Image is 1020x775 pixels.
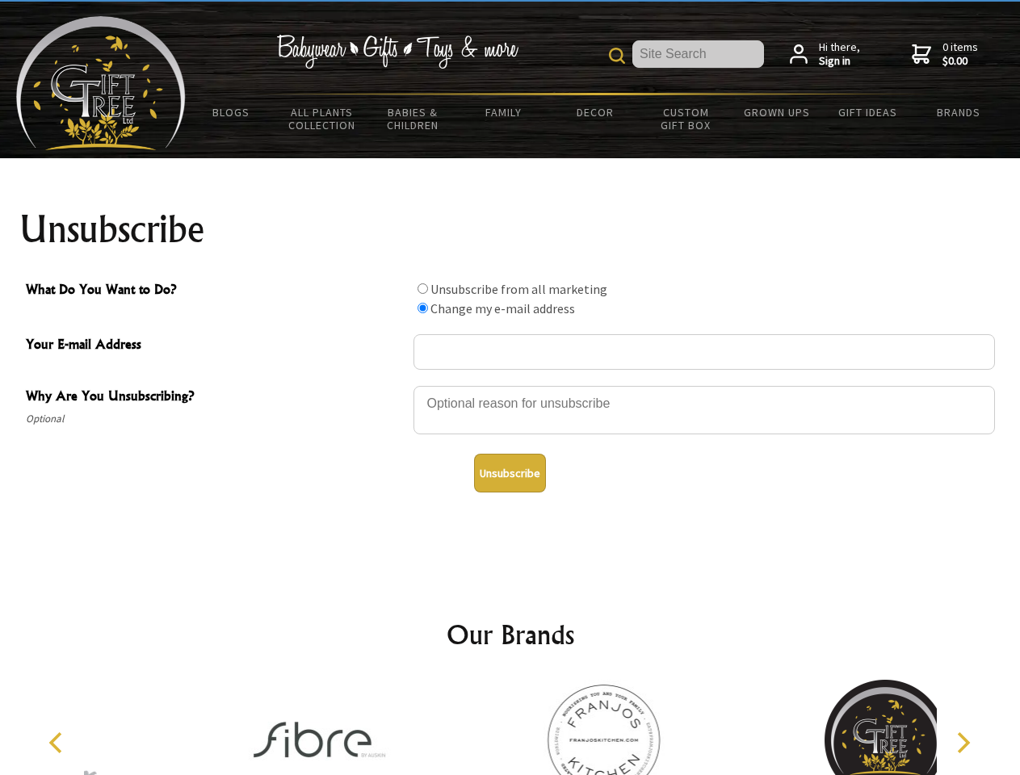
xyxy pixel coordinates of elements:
img: Babyware - Gifts - Toys and more... [16,16,186,150]
a: All Plants Collection [277,95,368,142]
span: Your E-mail Address [26,334,405,358]
h2: Our Brands [32,615,989,654]
span: What Do You Want to Do? [26,279,405,303]
img: product search [609,48,625,64]
span: Why Are You Unsubscribing? [26,386,405,409]
strong: $0.00 [942,54,978,69]
input: What Do You Want to Do? [418,303,428,313]
span: 0 items [942,40,978,69]
button: Next [945,725,980,760]
a: Brands [913,95,1005,129]
input: What Do You Want to Do? [418,283,428,294]
button: Unsubscribe [474,454,546,492]
a: BLOGS [186,95,277,129]
a: Decor [549,95,640,129]
input: Your E-mail Address [413,334,995,370]
span: Hi there, [819,40,860,69]
a: Babies & Children [367,95,459,142]
a: Hi there,Sign in [790,40,860,69]
label: Change my e-mail address [430,300,575,316]
label: Unsubscribe from all marketing [430,281,607,297]
strong: Sign in [819,54,860,69]
span: Optional [26,409,405,429]
input: Site Search [632,40,764,68]
a: Custom Gift Box [640,95,732,142]
textarea: Why Are You Unsubscribing? [413,386,995,434]
button: Previous [40,725,76,760]
a: 0 items$0.00 [912,40,978,69]
a: Grown Ups [731,95,822,129]
a: Family [459,95,550,129]
h1: Unsubscribe [19,210,1001,249]
img: Babywear - Gifts - Toys & more [276,35,518,69]
a: Gift Ideas [822,95,913,129]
